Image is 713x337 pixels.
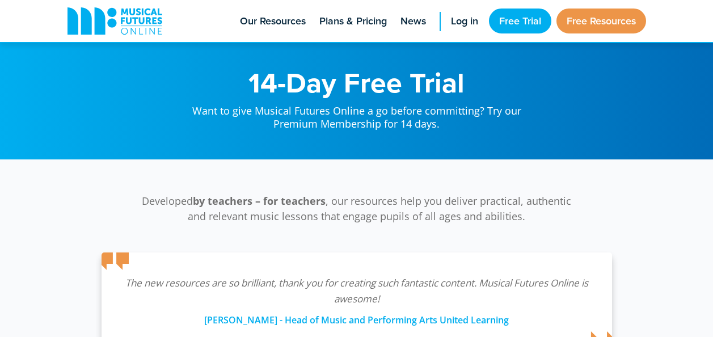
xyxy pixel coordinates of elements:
[181,68,533,96] h1: 14-Day Free Trial
[124,307,589,327] div: [PERSON_NAME] - Head of Music and Performing Arts United Learning
[193,194,326,208] strong: by teachers – for teachers
[556,9,646,33] a: Free Resources
[400,14,426,29] span: News
[489,9,551,33] a: Free Trial
[319,14,387,29] span: Plans & Pricing
[181,96,533,131] p: Want to give Musical Futures Online a go before committing? Try our Premium Membership for 14 days.
[136,193,578,224] p: Developed , our resources help you deliver practical, authentic and relevant music lessons that e...
[124,275,589,307] p: The new resources are so brilliant, thank you for creating such fantastic content. Musical Future...
[240,14,306,29] span: Our Resources
[451,14,478,29] span: Log in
